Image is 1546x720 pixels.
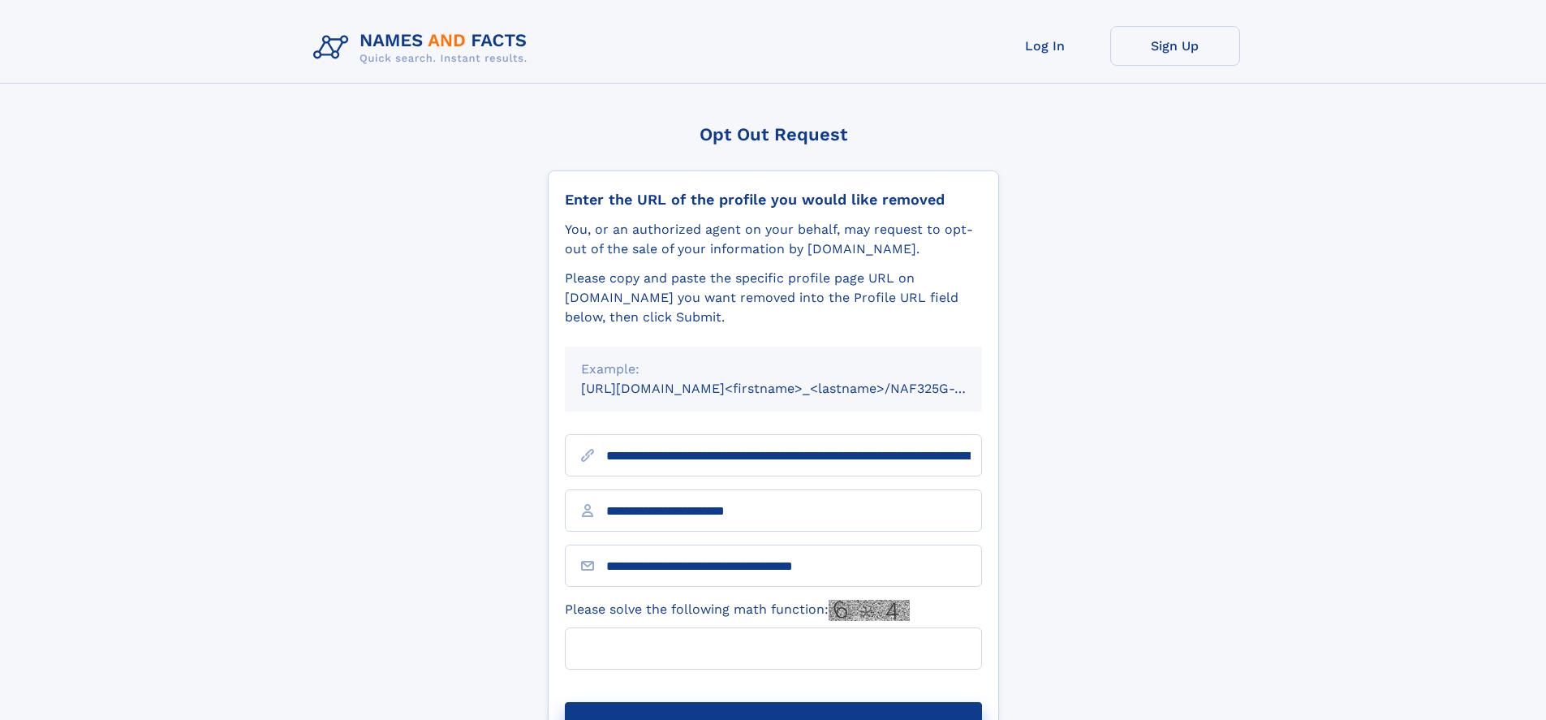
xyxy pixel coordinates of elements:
label: Please solve the following math function: [565,600,910,621]
div: Example: [581,360,966,379]
small: [URL][DOMAIN_NAME]<firstname>_<lastname>/NAF325G-xxxxxxxx [581,381,1013,396]
img: Logo Names and Facts [307,26,540,70]
div: You, or an authorized agent on your behalf, may request to opt-out of the sale of your informatio... [565,220,982,259]
a: Sign Up [1110,26,1240,66]
a: Log In [980,26,1110,66]
div: Opt Out Request [548,124,999,144]
div: Enter the URL of the profile you would like removed [565,191,982,209]
div: Please copy and paste the specific profile page URL on [DOMAIN_NAME] you want removed into the Pr... [565,269,982,327]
